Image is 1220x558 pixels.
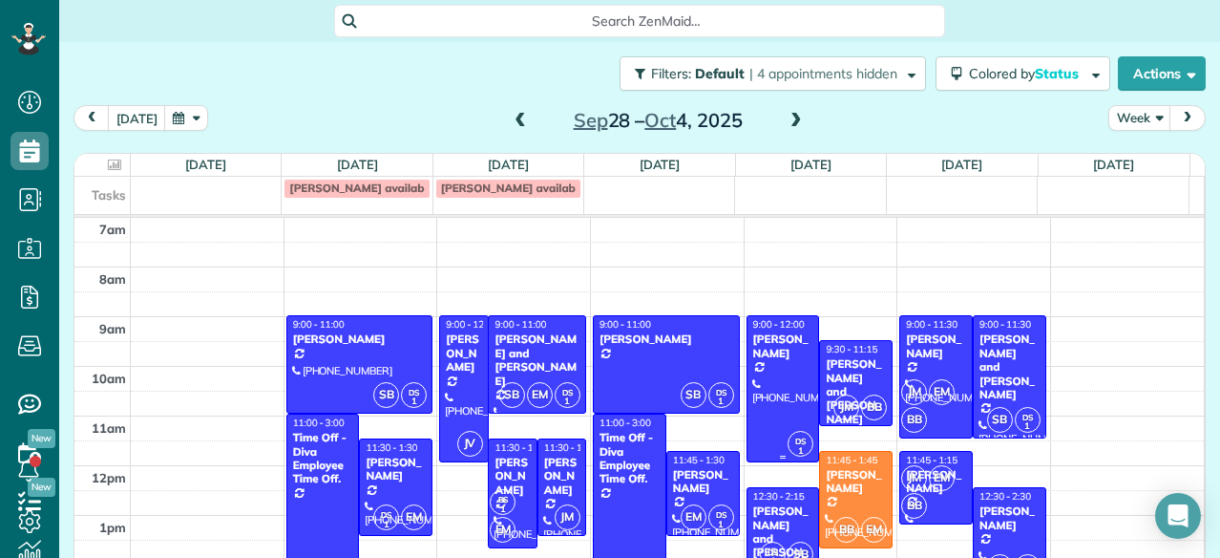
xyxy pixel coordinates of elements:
[494,333,579,388] div: [PERSON_NAME] and [PERSON_NAME]
[833,395,859,420] span: JM
[374,516,398,534] small: 1
[366,441,417,454] span: 11:30 - 1:30
[987,407,1013,433] span: SB
[979,490,1031,503] span: 12:30 - 2:30
[941,157,982,172] a: [DATE]
[92,470,126,485] span: 12pm
[752,333,814,360] div: [PERSON_NAME]
[441,181,585,195] span: [PERSON_NAME] available
[716,509,726,520] span: DS
[556,393,579,411] small: 1
[401,504,427,530] span: EM
[905,333,967,360] div: [PERSON_NAME]
[861,517,887,543] span: EM
[826,343,877,355] span: 9:30 - 11:15
[753,318,805,331] span: 9:00 - 12:00
[365,456,427,483] div: [PERSON_NAME]
[491,501,515,519] small: 1
[185,157,226,172] a: [DATE]
[681,382,706,408] span: SB
[599,417,651,429] span: 11:00 - 3:00
[381,509,391,520] span: DS
[1169,105,1206,131] button: next
[620,56,926,91] button: Filters: Default | 4 appointments hidden
[402,393,426,411] small: 1
[672,468,734,496] div: [PERSON_NAME]
[790,157,831,172] a: [DATE]
[337,157,378,172] a: [DATE]
[826,454,877,466] span: 11:45 - 1:45
[901,407,927,433] span: BB
[825,357,887,426] div: [PERSON_NAME] and [PERSON_NAME]
[825,468,887,496] div: [PERSON_NAME]
[789,442,812,461] small: 1
[929,379,955,405] span: EM
[99,520,126,535] span: 1pm
[538,110,777,131] h2: 28 – 4, 2025
[610,56,926,91] a: Filters: Default | 4 appointments hidden
[74,105,110,131] button: prev
[716,387,726,397] span: DS
[494,456,531,497] div: [PERSON_NAME]
[92,371,126,386] span: 10am
[555,504,580,530] span: JM
[289,181,433,195] span: [PERSON_NAME] available
[599,318,651,331] span: 9:00 - 11:00
[499,382,525,408] span: SB
[292,431,354,486] div: Time Off - Diva Employee Time Off.
[1108,105,1171,131] button: Week
[681,504,706,530] span: EM
[901,465,927,491] span: JM
[651,65,691,82] span: Filters:
[92,420,126,436] span: 11am
[527,382,553,408] span: EM
[833,517,859,543] span: BB
[543,456,580,497] div: [PERSON_NAME]
[498,494,509,504] span: DS
[901,379,927,405] span: JM
[644,108,676,132] span: Oct
[293,417,345,429] span: 11:00 - 3:00
[749,65,897,82] span: | 4 appointments hidden
[929,465,955,491] span: EM
[544,441,596,454] span: 11:30 - 1:30
[1022,412,1033,422] span: DS
[978,333,1041,401] div: [PERSON_NAME] and [PERSON_NAME]
[292,333,428,346] div: [PERSON_NAME]
[979,318,1031,331] span: 9:00 - 11:30
[488,157,529,172] a: [DATE]
[640,157,681,172] a: [DATE]
[457,431,483,457] span: JV
[753,490,805,503] span: 12:30 - 2:15
[901,493,927,519] span: BB
[494,441,546,454] span: 11:30 - 1:45
[768,547,778,557] span: DS
[373,382,399,408] span: SB
[99,222,126,237] span: 7am
[978,504,1041,532] div: [PERSON_NAME]
[409,387,419,397] span: DS
[99,321,126,336] span: 9am
[494,318,546,331] span: 9:00 - 11:00
[108,105,166,131] button: [DATE]
[293,318,345,331] span: 9:00 - 11:00
[709,516,733,534] small: 1
[574,108,608,132] span: Sep
[936,56,1110,91] button: Colored byStatus
[599,333,734,346] div: [PERSON_NAME]
[1155,493,1201,539] div: Open Intercom Messenger
[695,65,746,82] span: Default
[562,387,573,397] span: DS
[490,517,515,543] span: EM
[1016,418,1040,436] small: 1
[99,271,126,287] span: 8am
[599,431,661,486] div: Time Off - Diva Employee Time Off.
[969,65,1085,82] span: Colored by
[709,393,733,411] small: 1
[861,395,887,420] span: BB
[1118,56,1206,91] button: Actions
[28,429,55,448] span: New
[795,436,806,446] span: DS
[1035,65,1082,82] span: Status
[445,333,482,374] div: [PERSON_NAME]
